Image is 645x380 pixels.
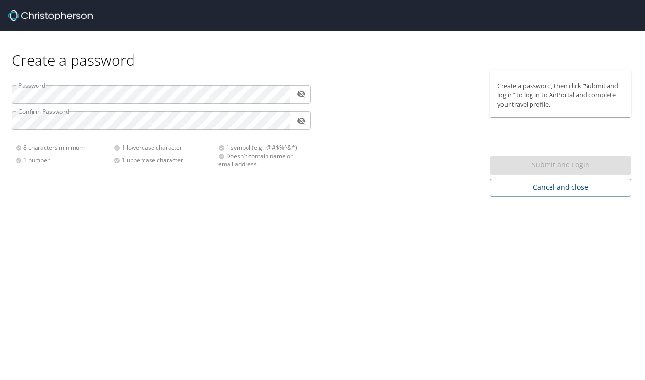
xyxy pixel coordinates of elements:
button: toggle password visibility [294,113,309,128]
div: 1 symbol (e.g. !@#$%^&*) [218,144,305,152]
div: 1 number [16,156,114,164]
div: 1 uppercase character [114,156,212,164]
div: Doesn't contain name or email address [218,152,305,168]
p: Create a password, then click “Submit and log in” to log in to AirPortal and complete your travel... [497,81,624,109]
span: Cancel and close [497,181,624,194]
div: 8 characters minimum [16,144,114,152]
div: 1 lowercase character [114,144,212,152]
div: Create a password [12,31,633,70]
button: toggle password visibility [294,87,309,102]
button: Cancel and close [490,179,631,197]
img: Christopherson_logo_rev.png [8,10,93,21]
